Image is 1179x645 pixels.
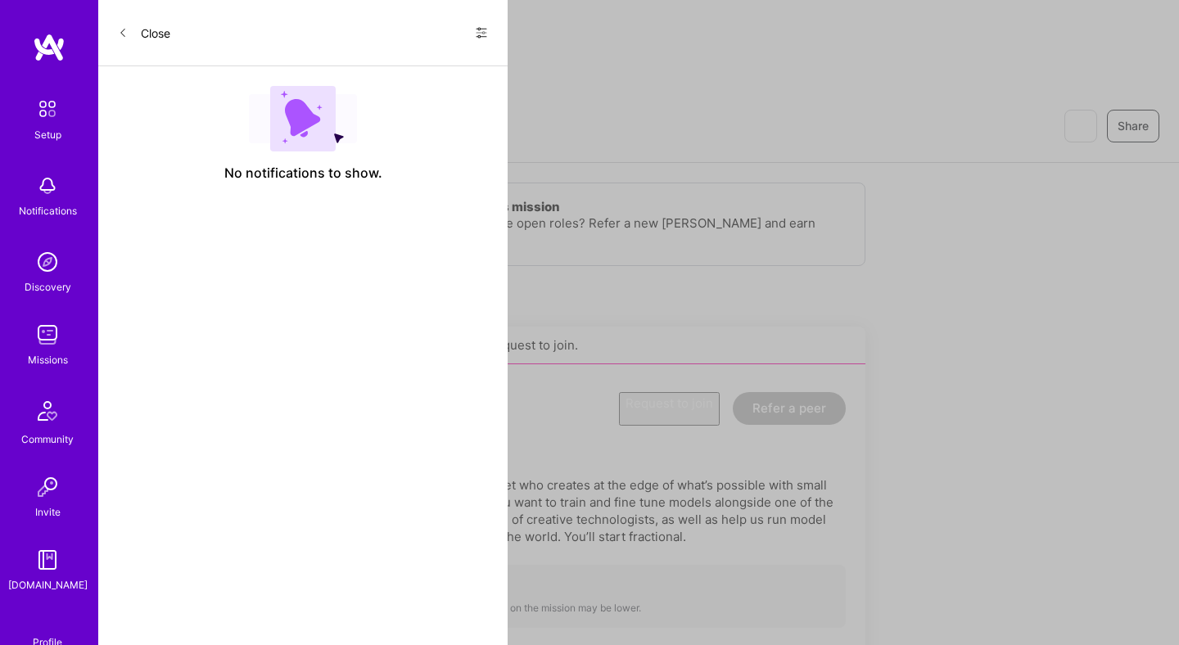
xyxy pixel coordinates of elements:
[34,126,61,143] div: Setup
[19,202,77,219] div: Notifications
[31,471,64,503] img: Invite
[30,92,65,126] img: setup
[8,576,88,593] div: [DOMAIN_NAME]
[28,351,68,368] div: Missions
[31,246,64,278] img: discovery
[35,503,61,521] div: Invite
[31,169,64,202] img: bell
[249,86,357,151] img: empty
[118,20,170,46] button: Close
[25,278,71,295] div: Discovery
[21,431,74,448] div: Community
[31,318,64,351] img: teamwork
[224,165,382,182] span: No notifications to show.
[28,391,67,431] img: Community
[31,544,64,576] img: guide book
[33,33,65,62] img: logo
